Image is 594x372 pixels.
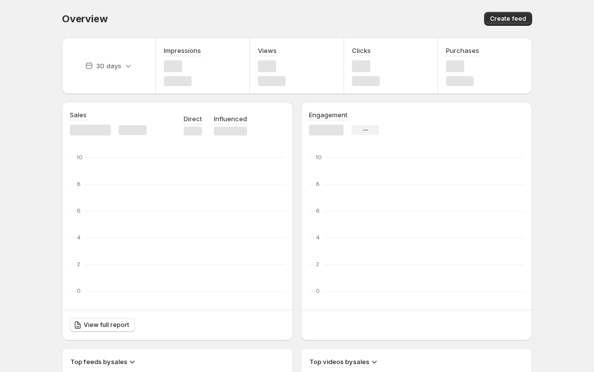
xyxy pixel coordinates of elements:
[84,321,129,329] span: View full report
[309,110,347,120] h3: Engagement
[164,46,201,55] h3: Impressions
[77,234,81,241] text: 4
[62,13,107,25] span: Overview
[77,207,81,214] text: 6
[77,181,81,187] text: 8
[96,61,121,71] p: 30 days
[70,318,135,332] a: View full report
[316,181,320,187] text: 8
[214,114,247,124] p: Influenced
[316,234,320,241] text: 4
[70,110,87,120] h3: Sales
[258,46,277,55] h3: Views
[316,261,319,268] text: 2
[77,287,81,294] text: 0
[309,357,369,367] h3: Top videos by sales
[484,12,532,26] button: Create feed
[77,261,80,268] text: 2
[70,357,127,367] h3: Top feeds by sales
[490,15,526,23] span: Create feed
[316,287,320,294] text: 0
[316,154,322,161] text: 10
[184,114,202,124] p: Direct
[316,207,320,214] text: 6
[352,46,371,55] h3: Clicks
[77,154,83,161] text: 10
[446,46,479,55] h3: Purchases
